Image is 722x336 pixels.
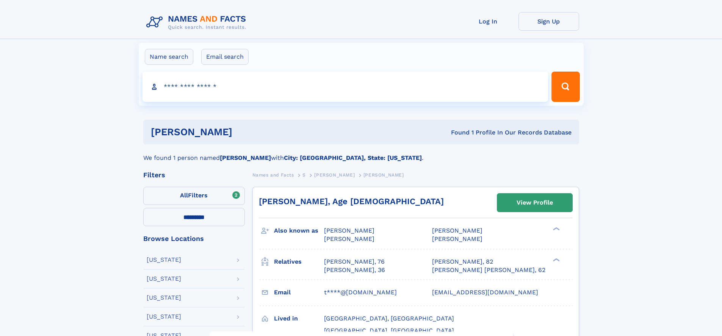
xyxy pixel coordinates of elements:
[432,258,493,266] a: [PERSON_NAME], 82
[302,170,306,180] a: S
[551,227,560,231] div: ❯
[551,257,560,262] div: ❯
[551,72,579,102] button: Search Button
[432,289,538,296] span: [EMAIL_ADDRESS][DOMAIN_NAME]
[517,194,553,211] div: View Profile
[180,192,188,199] span: All
[341,128,572,137] div: Found 1 Profile In Our Records Database
[314,172,355,178] span: [PERSON_NAME]
[324,235,374,242] span: [PERSON_NAME]
[201,49,249,65] label: Email search
[220,154,271,161] b: [PERSON_NAME]
[274,286,324,299] h3: Email
[143,12,252,33] img: Logo Names and Facts
[274,255,324,268] h3: Relatives
[147,295,181,301] div: [US_STATE]
[518,12,579,31] a: Sign Up
[143,72,548,102] input: search input
[324,315,454,322] span: [GEOGRAPHIC_DATA], [GEOGRAPHIC_DATA]
[252,170,294,180] a: Names and Facts
[324,327,454,334] span: [GEOGRAPHIC_DATA], [GEOGRAPHIC_DATA]
[324,266,385,274] a: [PERSON_NAME], 36
[432,235,482,242] span: [PERSON_NAME]
[143,235,245,242] div: Browse Locations
[324,227,374,234] span: [PERSON_NAME]
[259,197,444,206] a: [PERSON_NAME], Age [DEMOGRAPHIC_DATA]
[143,144,579,163] div: We found 1 person named with .
[145,49,193,65] label: Name search
[302,172,306,178] span: S
[274,312,324,325] h3: Lived in
[324,258,385,266] a: [PERSON_NAME], 76
[147,276,181,282] div: [US_STATE]
[147,257,181,263] div: [US_STATE]
[363,172,404,178] span: [PERSON_NAME]
[274,224,324,237] h3: Also known as
[432,227,482,234] span: [PERSON_NAME]
[143,172,245,178] div: Filters
[432,266,545,274] a: [PERSON_NAME] [PERSON_NAME], 62
[314,170,355,180] a: [PERSON_NAME]
[147,314,181,320] div: [US_STATE]
[151,127,342,137] h1: [PERSON_NAME]
[497,194,572,212] a: View Profile
[284,154,422,161] b: City: [GEOGRAPHIC_DATA], State: [US_STATE]
[458,12,518,31] a: Log In
[143,187,245,205] label: Filters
